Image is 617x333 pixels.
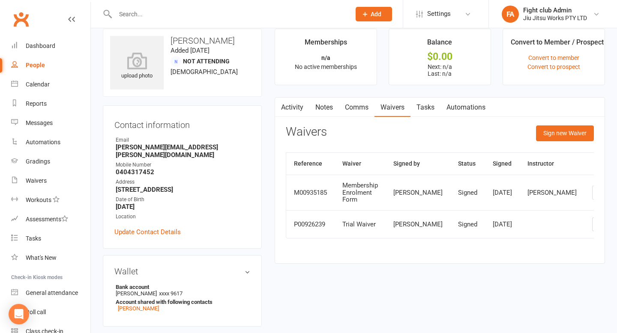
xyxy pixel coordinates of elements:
div: Assessments [26,216,68,223]
th: Instructor [520,153,584,175]
p: Next: n/a Last: n/a [397,63,483,77]
span: Settings [427,4,451,24]
div: Automations [26,139,60,146]
div: Workouts [26,196,51,203]
div: [DATE] [493,221,512,228]
strong: Bank account [116,284,246,290]
div: Mobile Number [116,161,250,169]
div: Date of Birth [116,196,250,204]
li: [PERSON_NAME] [114,282,250,313]
div: Jiu Jitsu Works PTY LTD [523,14,587,22]
strong: n/a [321,54,330,61]
a: [PERSON_NAME] [118,305,159,312]
div: Open Intercom Messenger [9,304,29,324]
h3: Waivers [286,125,327,139]
span: Add [371,11,381,18]
th: Signed [485,153,520,175]
a: Assessments [11,210,90,229]
span: [DEMOGRAPHIC_DATA] [171,68,238,76]
div: Tasks [26,235,41,242]
strong: Account shared with following contacts [116,299,246,305]
div: Signed [458,221,477,228]
div: Messages [26,119,53,126]
a: Messages [11,113,90,133]
a: Reports [11,94,90,113]
a: Comms [339,98,374,117]
a: Calendar [11,75,90,94]
th: Waiver [335,153,386,175]
div: Email [116,136,250,144]
th: Status [450,153,485,175]
div: [PERSON_NAME] [393,221,443,228]
a: Notes [309,98,339,117]
a: Workouts [11,190,90,210]
a: Update Contact Details [114,227,181,237]
button: Sign new Waiver [536,125,594,141]
div: Signed [458,189,477,196]
span: Not Attending [183,58,230,65]
input: Search... [113,8,344,20]
div: P00926239 [294,221,327,228]
strong: [STREET_ADDRESS] [116,186,250,193]
h3: Contact information [114,117,250,130]
div: Memberships [305,37,347,52]
a: Convert to prospect [527,63,580,70]
div: $0.00 [397,52,483,61]
a: Clubworx [10,9,32,30]
a: Waivers [374,98,410,117]
th: Reference [286,153,335,175]
div: upload photo [110,52,164,80]
div: Reports [26,100,47,107]
div: [PERSON_NAME] [393,189,443,196]
div: [PERSON_NAME] [527,189,577,196]
a: Tasks [11,229,90,248]
div: Waivers [26,177,47,184]
div: Gradings [26,158,50,165]
div: What's New [26,254,57,261]
a: Automations [440,98,491,117]
a: Waivers [11,171,90,190]
a: People [11,56,90,75]
div: Location [116,213,250,221]
div: FA [502,6,519,23]
strong: [PERSON_NAME][EMAIL_ADDRESS][PERSON_NAME][DOMAIN_NAME] [116,143,250,159]
strong: [DATE] [116,203,250,211]
div: People [26,62,45,68]
th: Signed by [386,153,450,175]
strong: 0404317452 [116,168,250,176]
div: Roll call [26,309,46,315]
a: Dashboard [11,36,90,56]
button: Add [356,7,392,21]
span: xxxx 9617 [159,290,183,297]
a: Gradings [11,152,90,171]
div: Dashboard [26,42,55,49]
div: General attendance [26,289,78,296]
a: Convert to member [528,54,579,61]
a: Tasks [410,98,440,117]
div: M00935185 [294,189,327,196]
time: Added [DATE] [171,47,210,54]
a: What's New [11,248,90,268]
a: Activity [275,98,309,117]
div: Calendar [26,81,50,88]
div: Address [116,178,250,186]
div: Fight club Admin [523,6,587,14]
a: General attendance kiosk mode [11,283,90,303]
span: No active memberships [295,63,357,70]
div: [DATE] [493,189,512,196]
a: Roll call [11,303,90,322]
div: Trial Waiver [342,221,378,228]
div: Balance [427,37,452,52]
h3: Wallet [114,267,250,276]
a: Automations [11,133,90,152]
div: Convert to Member / Prospect [511,37,604,52]
h3: [PERSON_NAME] [110,36,255,45]
div: Membership Enrolment Form [342,182,378,203]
